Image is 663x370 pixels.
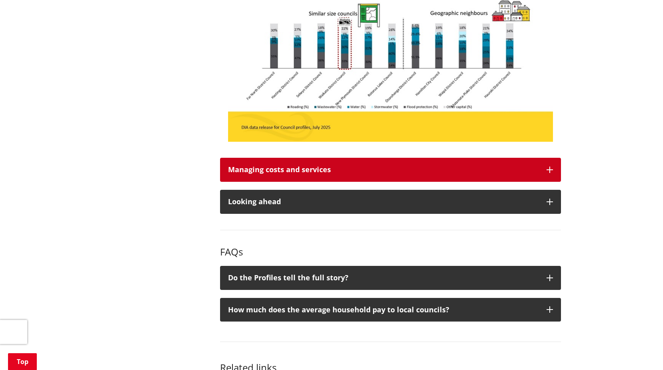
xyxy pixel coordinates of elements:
button: Managing costs and services [220,158,561,182]
button: Do the Profiles tell the full story? [220,266,561,290]
div: Looking ahead [228,198,539,206]
div: How much does the average household pay to local councils? [228,306,539,314]
div: Do the Profiles tell the full story? [228,274,539,282]
iframe: Messenger Launcher [626,336,655,365]
div: Managing costs and services [228,166,539,174]
button: Looking ahead [220,190,561,214]
h3: FAQs [220,246,561,258]
a: Top [8,353,37,370]
button: How much does the average household pay to local councils? [220,298,561,322]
